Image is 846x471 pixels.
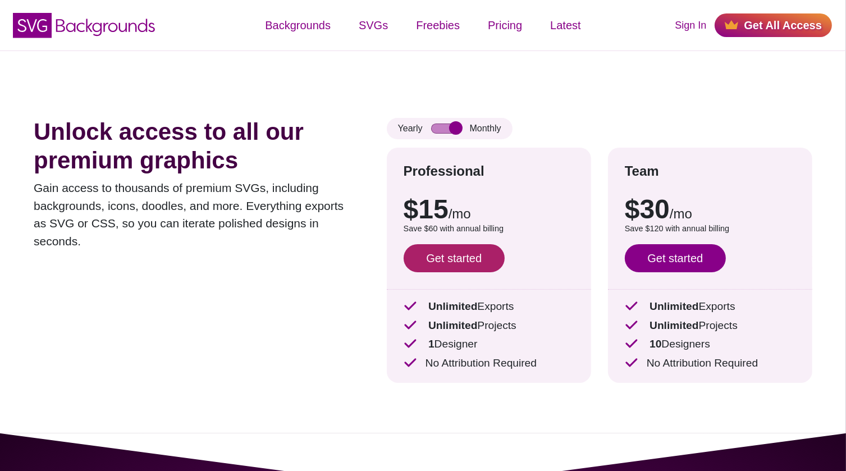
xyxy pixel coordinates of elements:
[625,355,795,372] p: No Attribution Required
[404,244,505,272] a: Get started
[404,318,574,334] p: Projects
[625,318,795,334] p: Projects
[449,206,471,221] span: /mo
[428,300,477,312] strong: Unlimited
[404,355,574,372] p: No Attribution Required
[404,223,574,235] p: Save $60 with annual billing
[625,196,795,223] p: $30
[404,299,574,315] p: Exports
[625,336,795,353] p: Designers
[625,299,795,315] p: Exports
[404,196,574,223] p: $15
[536,8,595,42] a: Latest
[404,163,484,179] strong: Professional
[387,118,513,139] div: Yearly Monthly
[251,8,345,42] a: Backgrounds
[474,8,536,42] a: Pricing
[404,336,574,353] p: Designer
[715,13,832,37] a: Get All Access
[670,206,692,221] span: /mo
[650,319,698,331] strong: Unlimited
[625,163,659,179] strong: Team
[625,223,795,235] p: Save $120 with annual billing
[675,18,706,33] a: Sign In
[625,244,726,272] a: Get started
[428,338,435,350] strong: 1
[428,319,477,331] strong: Unlimited
[650,338,661,350] strong: 10
[650,300,698,312] strong: Unlimited
[34,118,353,175] h1: Unlock access to all our premium graphics
[402,8,474,42] a: Freebies
[345,8,402,42] a: SVGs
[34,179,353,250] p: Gain access to thousands of premium SVGs, including backgrounds, icons, doodles, and more. Everyt...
